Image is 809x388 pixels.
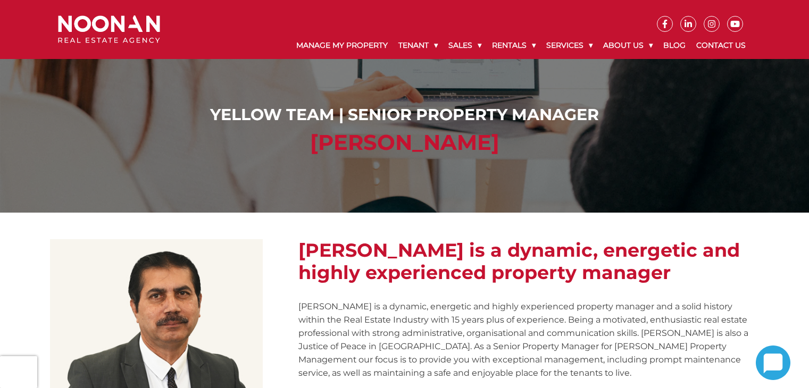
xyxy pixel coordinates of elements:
[487,32,541,59] a: Rentals
[598,32,658,59] a: About Us
[691,32,751,59] a: Contact Us
[61,105,748,124] h1: Yellow Team | Senior Property Manager
[298,300,759,379] p: [PERSON_NAME] is a dynamic, energetic and highly experienced property manager and a solid history...
[298,239,759,284] h2: [PERSON_NAME] is a dynamic, energetic and highly experienced property manager
[393,32,443,59] a: Tenant
[58,15,160,44] img: Noonan Real Estate Agency
[658,32,691,59] a: Blog
[541,32,598,59] a: Services
[291,32,393,59] a: Manage My Property
[443,32,487,59] a: Sales
[61,130,748,155] h2: [PERSON_NAME]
